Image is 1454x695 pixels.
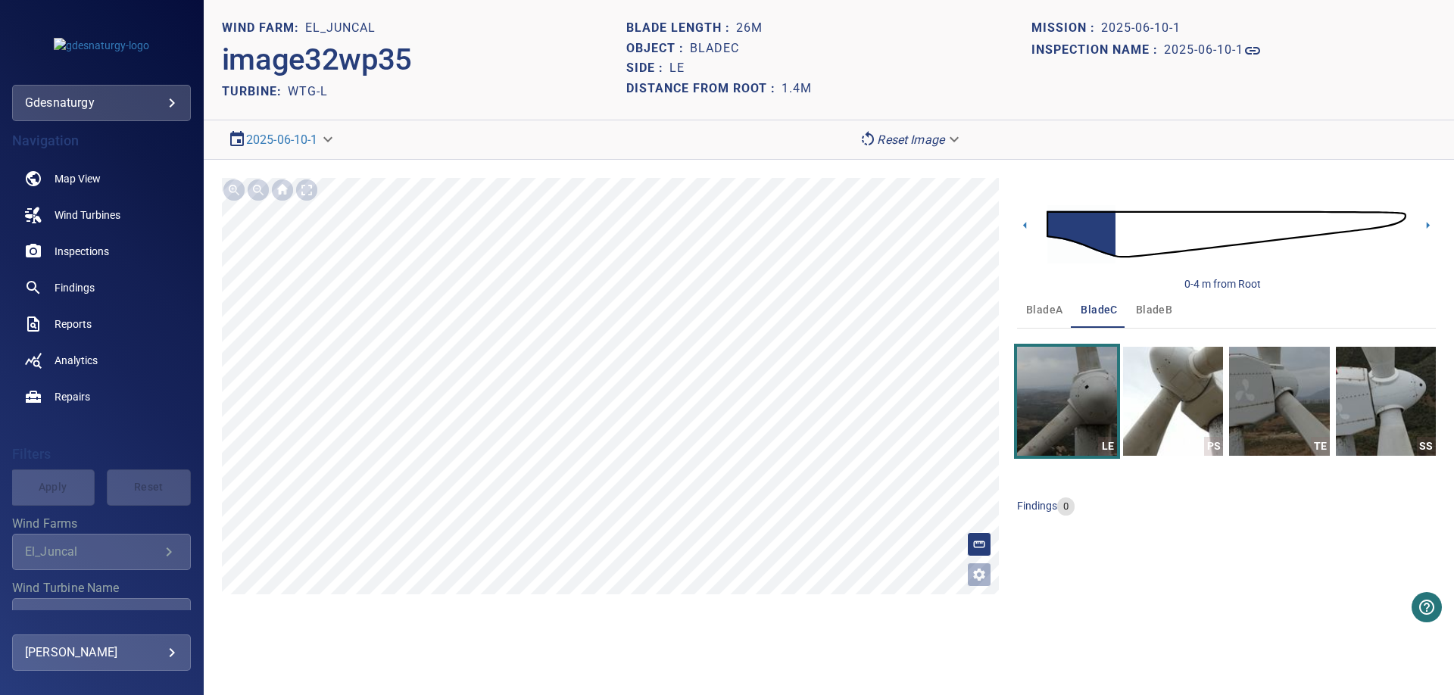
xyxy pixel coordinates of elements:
[853,126,969,153] div: Reset Image
[1336,347,1436,456] a: SS
[12,233,191,270] a: inspections noActive
[1057,500,1075,514] span: 0
[12,133,191,148] h4: Navigation
[1017,347,1117,456] a: LE
[222,21,305,36] h1: WIND FARM:
[12,270,191,306] a: findings noActive
[55,244,109,259] span: Inspections
[55,353,98,368] span: Analytics
[626,82,782,96] h1: Distance from root :
[12,598,191,634] div: Wind Turbine Name
[12,85,191,121] div: gdesnaturgy
[782,82,812,96] h1: 1.4m
[12,379,191,415] a: repairs noActive
[1204,437,1223,456] div: PS
[222,42,412,78] h2: image32wp35
[1123,347,1223,456] a: PS
[1026,301,1062,319] span: bladeA
[55,171,101,186] span: Map View
[1164,42,1262,60] a: 2025-06-10-1
[12,161,191,197] a: map noActive
[736,21,763,36] h1: 26m
[288,84,328,98] h2: WTG-L
[1229,347,1329,456] a: TE
[55,280,95,295] span: Findings
[669,61,685,76] h1: LE
[12,447,191,462] h4: Filters
[12,534,191,570] div: Wind Farms
[246,178,270,202] img: Zoom out
[305,21,376,36] h1: El_Juncal
[877,132,944,147] em: Reset Image
[1047,191,1406,278] img: d
[246,132,318,147] a: 2025-06-10-1
[55,207,120,223] span: Wind Turbines
[1101,21,1181,36] h1: 2025-06-10-1
[25,609,160,623] div: WTG-L / El_Juncal
[626,42,690,56] h1: Object :
[1081,301,1117,319] span: bladeC
[222,178,246,202] img: Zoom in
[1164,43,1243,58] h1: 2025-06-10-1
[25,544,160,559] div: El_Juncal
[25,91,178,115] div: gdesnaturgy
[1417,437,1436,456] div: SS
[222,126,342,153] div: 2025-06-10-1
[1098,437,1117,456] div: LE
[12,306,191,342] a: reports noActive
[626,61,669,76] h1: Side :
[55,389,90,404] span: Repairs
[12,342,191,379] a: analytics noActive
[295,178,319,202] img: Toggle full page
[270,178,295,202] img: Go home
[1017,500,1057,512] span: findings
[690,42,739,56] h1: bladeC
[25,640,178,665] div: [PERSON_NAME]
[1136,301,1172,319] span: bladeB
[222,84,288,98] h2: TURBINE:
[12,518,191,530] label: Wind Farms
[55,316,92,332] span: Reports
[1311,437,1330,456] div: TE
[967,563,991,587] button: Open image filters and tagging options
[54,38,149,53] img: gdesnaturgy-logo
[12,582,191,594] label: Wind Turbine Name
[1031,43,1164,58] h1: Inspection name :
[626,21,736,36] h1: Blade length :
[12,197,191,233] a: windturbines noActive
[1184,276,1261,291] div: 0-4 m from Root
[1031,21,1101,36] h1: Mission :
